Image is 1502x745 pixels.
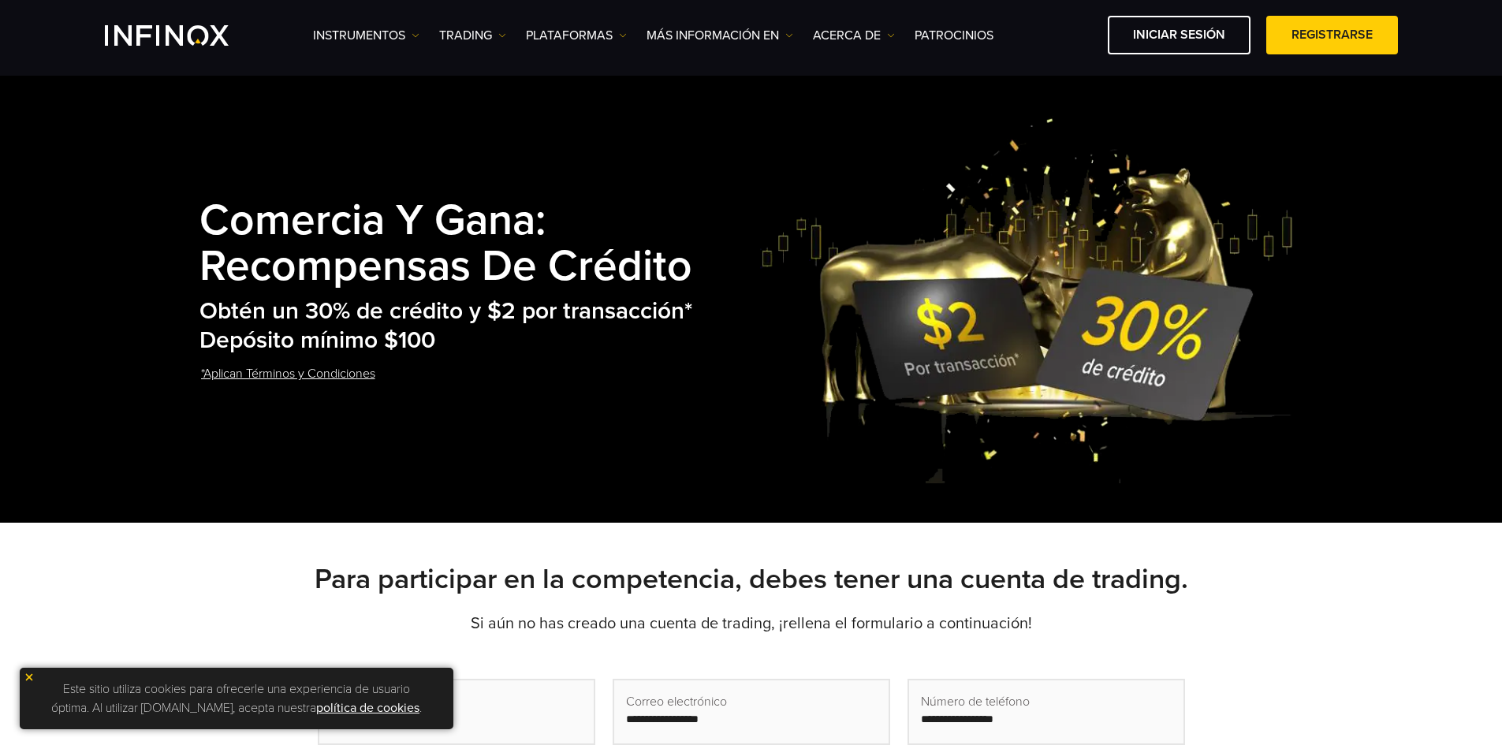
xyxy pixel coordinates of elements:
[313,26,419,45] a: Instrumentos
[199,195,692,292] strong: Comercia y Gana: Recompensas de Crédito
[199,297,761,355] h2: Obtén un 30% de crédito y $2 por transacción* Depósito mínimo $100
[626,692,727,711] span: Correo electrónico
[915,26,993,45] a: Patrocinios
[199,613,1303,635] p: Si aún no has creado una cuenta de trading, ¡rellena el formulario a continuación!
[813,26,895,45] a: ACERCA DE
[921,692,1030,711] span: Número de teléfono
[647,26,793,45] a: Más información en
[199,355,377,393] a: *Aplican Términos y Condiciones
[24,672,35,683] img: yellow close icon
[315,562,1188,596] strong: Para participar en la competencia, debes tener una cuenta de trading.
[105,25,266,46] a: INFINOX Logo
[1108,16,1250,54] a: Iniciar sesión
[28,676,445,721] p: Este sitio utiliza cookies para ofrecerle una experiencia de usuario óptima. Al utilizar [DOMAIN_...
[1266,16,1398,54] a: Registrarse
[526,26,627,45] a: PLATAFORMAS
[439,26,506,45] a: TRADING
[316,700,419,716] a: política de cookies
